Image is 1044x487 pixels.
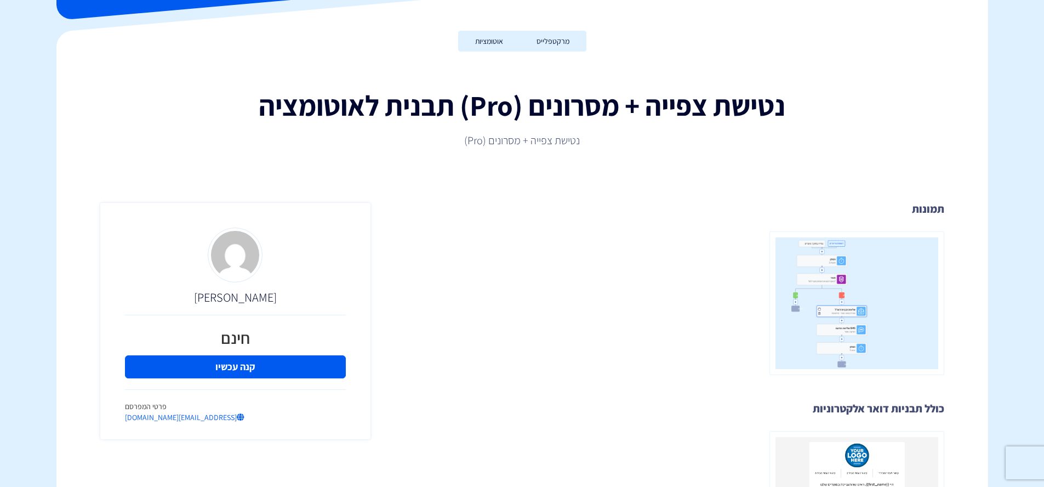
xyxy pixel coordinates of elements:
[125,291,346,304] h3: [PERSON_NAME]
[387,403,944,415] h3: כולל תבניות דואר אלקטרוניות
[158,133,886,148] p: נטישת צפייה + מסרונים (Pro)
[458,31,520,52] a: אוטומציות
[208,228,263,282] img: d4fe36f24926ae2e6254bfc5557d6d03
[67,90,977,121] h1: נטישת צפייה + מסרונים (Pro) תבנית לאוטומציה
[125,326,346,350] div: חינם
[125,401,167,411] span: פרטי המפרסם
[520,31,586,52] a: מרקטפלייס
[125,355,346,378] a: קנה עכשיו
[387,203,944,215] h3: תמונות
[125,412,244,422] a: [EMAIL_ADDRESS][DOMAIN_NAME]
